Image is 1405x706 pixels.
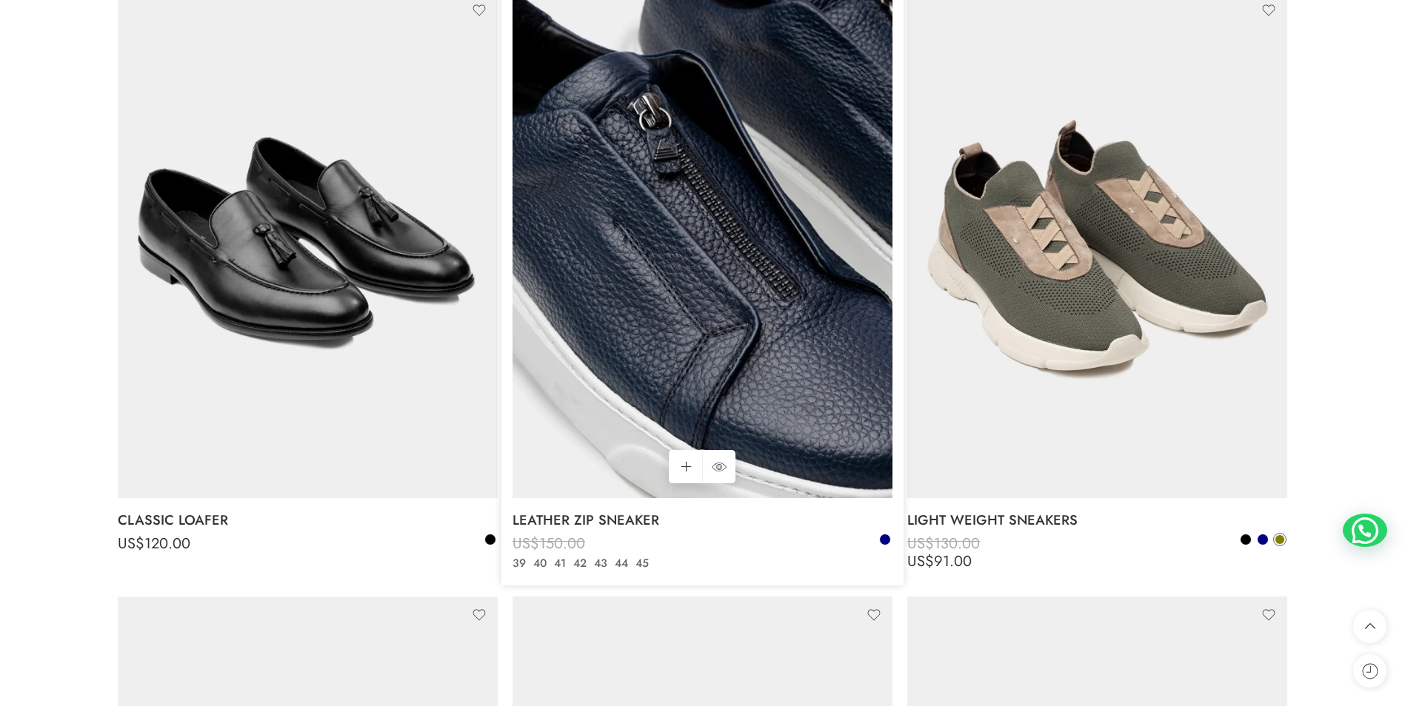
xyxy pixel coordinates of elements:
a: 44 [611,555,632,572]
a: Olive [1273,533,1286,546]
span: US$ [907,551,934,572]
a: 39 [509,555,530,572]
a: LEATHER ZIP SNEAKER [513,505,892,535]
a: 42 [570,555,590,572]
bdi: 105.00 [513,551,585,572]
a: CLASSIC LOAFER [118,505,498,535]
a: 41 [550,555,570,572]
span: US$ [513,533,539,554]
a: Black [484,533,497,546]
span: US$ [513,551,539,572]
a: QUICK SHOP [702,450,735,483]
bdi: 130.00 [907,533,980,554]
a: Black [1239,533,1252,546]
bdi: 120.00 [118,533,190,554]
a: 45 [632,555,653,572]
bdi: 150.00 [513,533,585,554]
a: Navy [878,533,892,546]
a: Select options for “LEATHER ZIP SNEAKER” [669,450,702,483]
span: US$ [118,533,144,554]
bdi: 91.00 [907,551,972,572]
span: US$ [907,533,934,554]
a: Navy [1256,533,1269,546]
a: 43 [590,555,611,572]
a: LIGHT WEIGHT SNEAKERS [907,505,1287,535]
a: 40 [530,555,550,572]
